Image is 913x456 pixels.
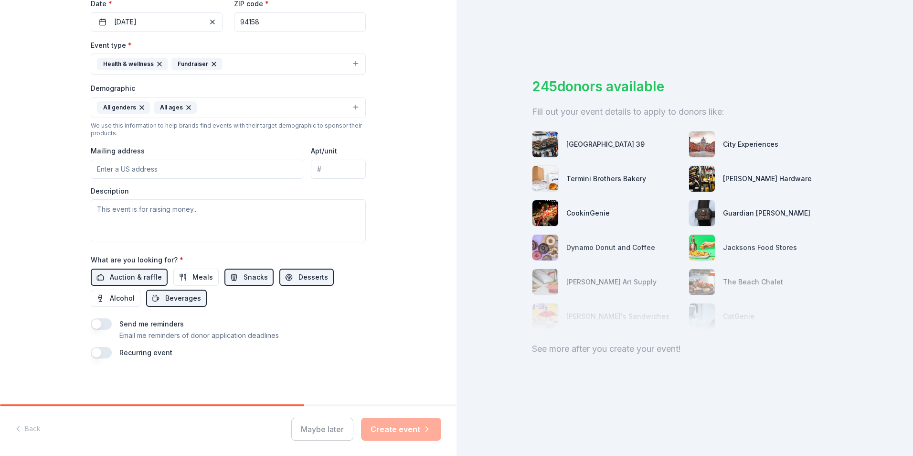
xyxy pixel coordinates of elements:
input: Enter a US address [91,160,303,179]
div: Guardian [PERSON_NAME] [723,207,810,219]
img: photo for San Francisco Pier 39 [532,131,558,157]
img: photo for Cole Hardware [689,166,715,192]
div: [GEOGRAPHIC_DATA] 39 [566,139,645,150]
label: Apt/unit [311,146,337,156]
p: Email me reminders of donor application deadlines [119,330,279,341]
input: 12345 (U.S. only) [234,12,366,32]
div: Termini Brothers Bakery [566,173,646,185]
label: Mailing address [91,146,145,156]
div: All ages [154,101,197,114]
div: Fundraiser [171,58,222,70]
span: Meals [192,271,213,283]
label: Event type [91,41,132,50]
span: Alcohol [110,293,135,304]
button: Beverages [146,290,207,307]
button: Health & wellnessFundraiser [91,54,366,75]
button: Snacks [224,269,274,286]
button: All gendersAll ages [91,97,366,118]
span: Auction & raffle [110,271,162,283]
div: 245 donors available [532,76,838,97]
input: # [311,160,366,179]
button: Desserts [279,269,334,286]
span: Desserts [298,271,328,283]
div: [PERSON_NAME] Hardware [723,173,812,185]
label: Description [91,186,129,196]
label: Send me reminders [119,320,184,328]
label: Demographic [91,84,135,93]
div: We use this information to help brands find events with their target demographic to sponsor their... [91,122,366,137]
button: Alcohol [91,290,140,307]
div: City Experiences [723,139,778,150]
img: photo for CookinGenie [532,200,558,226]
button: Auction & raffle [91,269,168,286]
img: photo for City Experiences [689,131,715,157]
span: Snacks [244,271,268,283]
div: All genders [97,101,150,114]
div: See more after you create your event! [532,341,838,357]
img: photo for Termini Brothers Bakery [532,166,558,192]
div: Health & wellness [97,58,168,70]
div: Fill out your event details to apply to donors like: [532,104,838,119]
span: Beverages [165,293,201,304]
div: CookinGenie [566,207,610,219]
label: Recurring event [119,348,172,357]
img: photo for Guardian Angel Device [689,200,715,226]
button: [DATE] [91,12,223,32]
label: What are you looking for? [91,255,183,265]
button: Meals [173,269,219,286]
